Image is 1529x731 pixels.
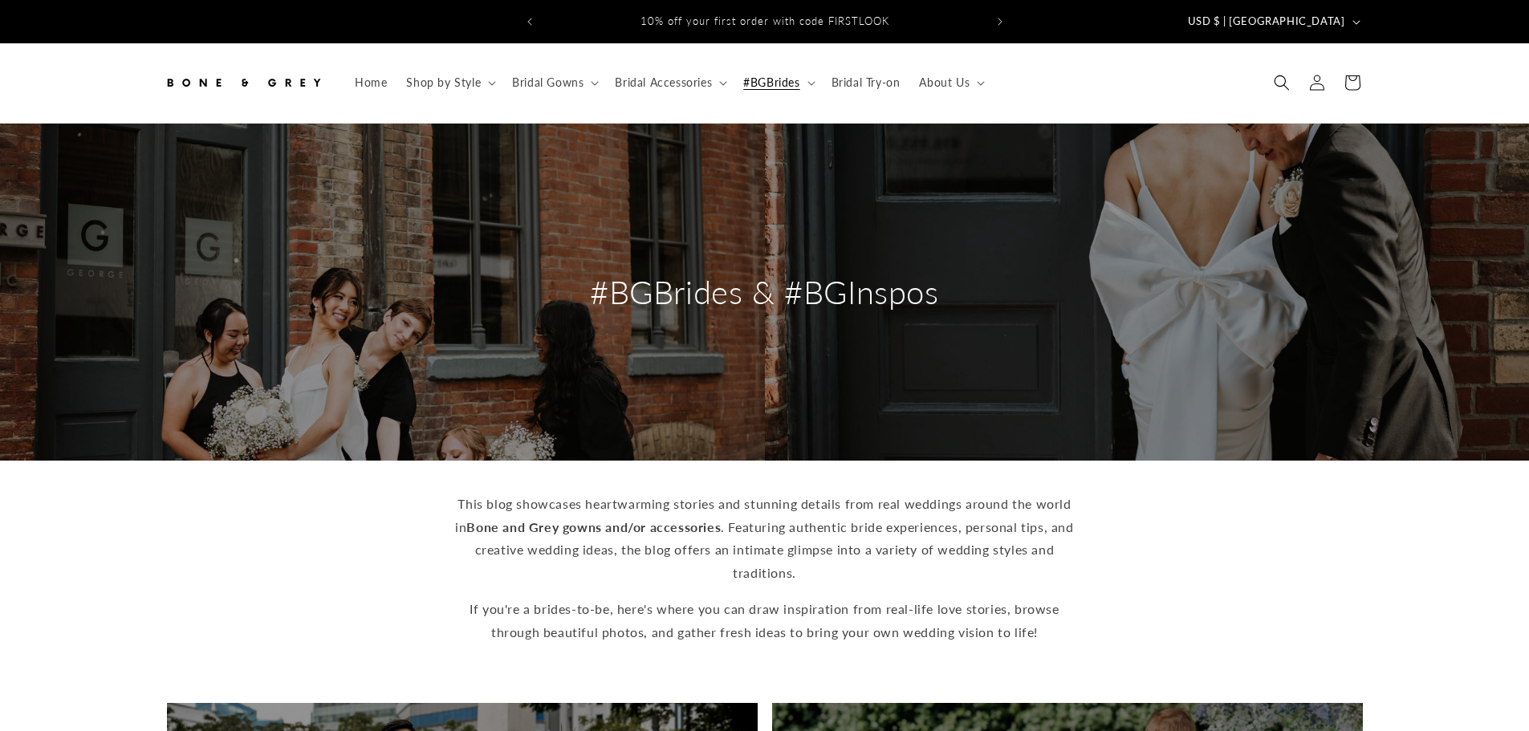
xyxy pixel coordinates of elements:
span: USD $ | [GEOGRAPHIC_DATA] [1188,14,1345,30]
summary: About Us [909,66,991,99]
span: Bridal Try-on [832,75,901,90]
summary: Shop by Style [396,66,502,99]
span: #BGBrides [743,75,799,90]
summary: Bridal Gowns [502,66,605,99]
img: Bone and Grey Bridal [163,65,323,100]
button: Next announcement [982,6,1018,37]
span: Shop by Style [406,75,481,90]
span: 10% off your first order with code FIRSTLOOK [640,14,889,27]
span: Bridal Gowns [512,75,584,90]
summary: Bridal Accessories [605,66,734,99]
a: Bone and Grey Bridal [157,59,329,107]
summary: Search [1264,65,1299,100]
span: About Us [919,75,970,90]
a: Home [345,66,396,99]
span: Home [355,75,387,90]
button: USD $ | [GEOGRAPHIC_DATA] [1178,6,1367,37]
h2: #BGBrides & #BGInspos [590,271,939,313]
p: This blog showcases heartwarming stories and stunning details from real weddings around the world... [452,493,1078,585]
span: Bridal Accessories [615,75,712,90]
button: Previous announcement [512,6,547,37]
summary: #BGBrides [734,66,821,99]
strong: Bone and Grey gowns and/or accessories [466,519,721,534]
p: If you're a brides-to-be, here's where you can draw inspiration from real-life love stories, brow... [452,598,1078,644]
a: Bridal Try-on [822,66,910,99]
